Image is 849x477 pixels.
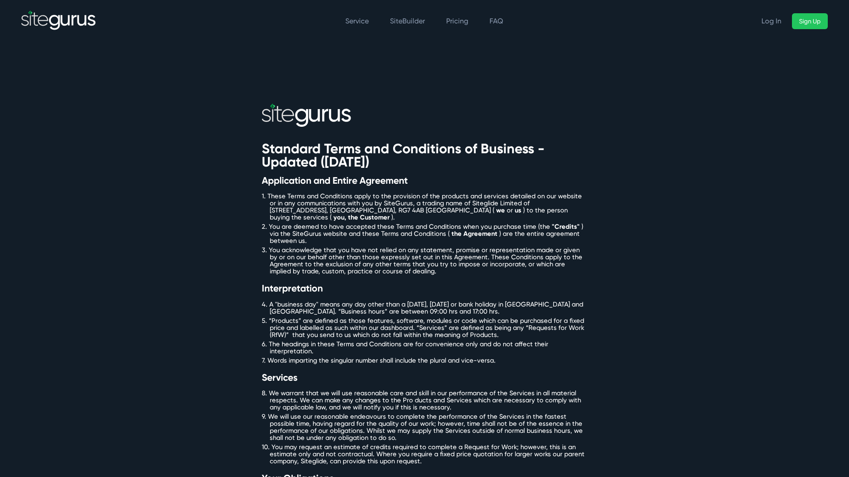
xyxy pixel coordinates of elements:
a: SiteBuilder [390,17,425,25]
span: [GEOGRAPHIC_DATA] ( [426,206,494,214]
span: and [470,192,482,200]
span: Where you require a fixed price quotation for larger [376,450,532,458]
span: 4. A "business day" means any day other than a [DATE], [DATE] or bank holiday in [GEOGRAPHIC_DATA... [262,300,583,315]
span: 3. You acknowledge that you have not relied on any statement, promise or representation made or g... [262,246,582,275]
span: works [534,450,551,458]
span: services detailed on our website or in any communications with you by SiteGurus, a trading name of [270,192,582,207]
span: "Credits" [552,223,580,231]
span: We warrant that we will use reasonable care and skill in our performance of the Services in all m... [269,389,576,404]
span: “Business hours” [338,307,387,315]
span: Limited of [500,199,530,207]
img: Sitegurus Logo [262,99,352,134]
span: Whilst we may supply the Services outside of normal business hours, we shall not be under any obl... [270,427,583,442]
span: You may request [272,443,322,451]
span: Siteglide [472,199,498,207]
span: however, this is an estimate only and not contractual. [270,443,576,458]
span: Application and Entire Agreement [262,175,408,186]
span: ducts and [415,396,445,404]
span: 6. [262,340,267,348]
span: The headings in these Terms and Conditions are for convenience only and do not affect their inter... [269,340,548,355]
span: ). [391,213,395,221]
span: an estimate of credits required to complete a Request for [324,443,500,451]
a: Sign Up [792,13,828,29]
span: 8. [262,389,267,397]
span: Services [262,372,298,383]
span: we [496,206,505,214]
span: Work; [501,443,519,451]
a: Pricing [446,17,468,25]
span: ) to the person buying the services ( [270,206,568,221]
span: 5. “Products” are defined as those features, software, modules or code which can be purchased for... [262,317,584,339]
span: 9. [262,413,266,420]
span: Interpretation [262,283,323,294]
span: 4AB [412,206,424,214]
span: you, the Customer [333,213,390,221]
span: Words imparting the singular number shall include the plural and vice-versa. [268,356,496,364]
span: time [523,223,536,231]
span: our parent company, Siteglide, can provide this upon request. [270,450,585,465]
span: ) via the SiteGurus website and these Terms and Conditions ( [270,223,583,238]
span: or [507,206,513,214]
span: ) are the entire agreement between us. [270,230,580,245]
span: are between 09:00 hrs and 17:00 hrs. [389,307,500,315]
span: the Agreement [451,230,497,238]
span: 2. You are deemed to have accepted these Terms and Conditions when you purchase [262,223,521,231]
span: We will use our reasonable endeavours to complete the performance of the Services in the fastest ... [268,413,582,435]
span: 10. [262,443,270,451]
span: [GEOGRAPHIC_DATA], RG7 [330,206,410,214]
span: Services which are necessary to comply with any applicable law, and we will notify you if this is... [270,396,581,411]
span: us [515,206,521,214]
a: FAQ [490,17,503,25]
span: 1. These Terms and Conditions apply to the provision of the products [262,192,469,200]
span: Standard Terms and Conditions of Business - Updated ([DATE]) [262,140,544,170]
a: Log In [754,13,788,29]
a: Service [345,17,369,25]
span: [STREET_ADDRESS], [270,206,328,214]
span: 7. [262,356,266,364]
img: SiteGurus Logo [21,11,96,32]
span: (the [538,223,550,231]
